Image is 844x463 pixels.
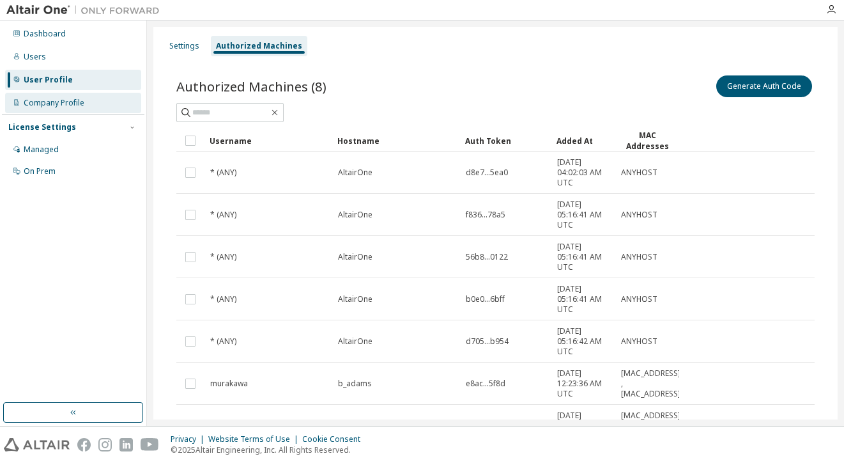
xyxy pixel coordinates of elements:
span: AltairOne [338,210,372,220]
span: ANYHOST [621,294,657,304]
span: [MAC_ADDRESS] , [MAC_ADDRESS] [621,368,680,399]
div: Authorized Machines [216,41,302,51]
img: instagram.svg [98,438,112,451]
span: 56b8...0122 [466,252,508,262]
span: [DATE] 05:16:41 AM UTC [557,200,610,230]
span: [DATE] 12:23:50 AM UTC [557,411,610,441]
span: b0e0...6bff [466,294,505,304]
div: User Profile [24,75,73,85]
img: linkedin.svg [119,438,133,451]
span: [DATE] 12:23:36 AM UTC [557,368,610,399]
div: On Prem [24,166,56,177]
div: Website Terms of Use [208,434,302,444]
div: Hostname [337,130,455,151]
div: Managed [24,145,59,155]
div: Cookie Consent [302,434,368,444]
span: AltairOne [338,294,372,304]
div: Auth Token [465,130,546,151]
img: altair_logo.svg [4,438,70,451]
span: b_adams [338,379,372,389]
span: [DATE] 04:02:03 AM UTC [557,157,610,188]
div: Settings [169,41,199,51]
span: AltairOne [338,168,372,178]
div: Dashboard [24,29,66,39]
div: Username [210,130,327,151]
span: ANYHOST [621,252,657,262]
div: Users [24,52,46,62]
span: * (ANY) [210,252,236,262]
div: Added At [556,130,610,151]
div: Company Profile [24,98,84,108]
img: Altair One [6,4,166,17]
span: d705...b954 [466,336,509,347]
div: Privacy [171,434,208,444]
span: murakawa [210,379,248,389]
span: f836...78a5 [466,210,505,220]
span: e8ac...5f8d [466,379,505,389]
div: MAC Addresses [620,130,674,152]
span: [DATE] 05:16:41 AM UTC [557,284,610,315]
span: ANYHOST [621,336,657,347]
div: License Settings [8,122,76,132]
span: * (ANY) [210,168,236,178]
button: Generate Auth Code [716,75,812,97]
p: © 2025 Altair Engineering, Inc. All Rights Reserved. [171,444,368,455]
span: ANYHOST [621,168,657,178]
span: AltairOne [338,336,372,347]
img: facebook.svg [77,438,91,451]
span: * (ANY) [210,336,236,347]
span: ANYHOST [621,210,657,220]
span: AltairOne [338,252,372,262]
span: d8e7...5ea0 [466,168,508,178]
span: * (ANY) [210,210,236,220]
span: [DATE] 05:16:42 AM UTC [557,326,610,357]
span: [MAC_ADDRESS] , [MAC_ADDRESS] [621,411,680,441]
img: youtube.svg [141,438,159,451]
span: [DATE] 05:16:41 AM UTC [557,242,610,272]
span: Authorized Machines (8) [176,77,326,95]
span: * (ANY) [210,294,236,304]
